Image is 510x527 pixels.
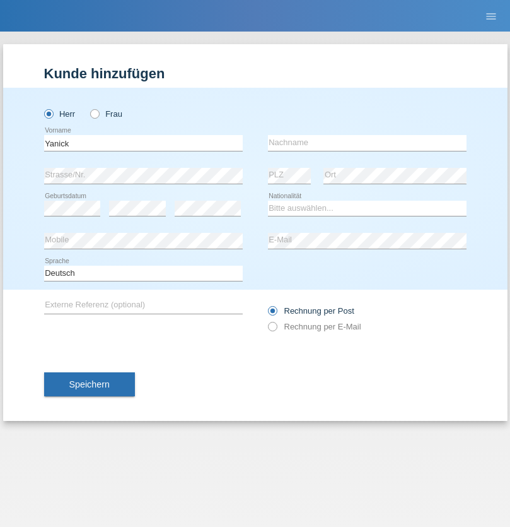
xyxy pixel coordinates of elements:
[90,109,122,119] label: Frau
[44,109,52,117] input: Herr
[268,306,276,322] input: Rechnung per Post
[478,12,504,20] a: menu
[69,379,110,389] span: Speichern
[44,372,135,396] button: Speichern
[485,10,497,23] i: menu
[268,322,361,331] label: Rechnung per E-Mail
[44,66,467,81] h1: Kunde hinzufügen
[90,109,98,117] input: Frau
[44,109,76,119] label: Herr
[268,306,354,316] label: Rechnung per Post
[268,322,276,338] input: Rechnung per E-Mail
